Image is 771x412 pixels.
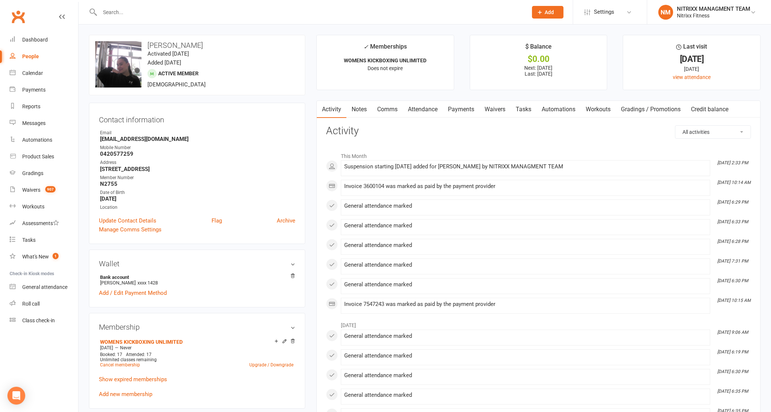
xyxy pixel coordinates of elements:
[100,181,295,187] strong: N2755
[99,391,152,398] a: Add new membership
[686,101,734,118] a: Credit balance
[344,57,427,63] strong: WOMENS KICKBOXING UNLIMITED
[99,273,295,287] li: [PERSON_NAME]
[10,115,78,132] a: Messages
[344,262,707,268] div: General attendance marked
[99,225,162,234] a: Manage Comms Settings
[22,220,59,226] div: Assessments
[673,74,711,80] a: view attendance
[100,159,295,166] div: Address
[137,280,158,286] span: xxxx 1428
[344,281,707,288] div: General attendance marked
[10,279,78,296] a: General attendance kiosk mode
[100,345,113,350] span: [DATE]
[677,42,707,55] div: Last visit
[344,183,707,189] div: Invoice 3600104 was marked as paid by the payment provider
[99,376,167,383] a: Show expired memberships
[100,339,183,345] a: WOMENS KICKBOXING UNLIMITED
[677,12,750,19] div: Nitrixx Fitness
[22,120,46,126] div: Messages
[100,151,295,157] strong: 0420577259
[10,182,78,198] a: Waivers 907
[344,372,707,379] div: General attendance marked
[717,160,748,165] i: [DATE] 2:33 PM
[364,43,369,50] i: ✓
[22,284,67,290] div: General attendance
[99,289,167,297] a: Add / Edit Payment Method
[477,65,601,77] p: Next: [DATE] Last: [DATE]
[22,87,46,93] div: Payments
[326,317,751,329] li: [DATE]
[532,6,564,19] button: Add
[22,53,39,59] div: People
[10,296,78,312] a: Roll call
[22,154,54,159] div: Product Sales
[10,198,78,215] a: Workouts
[99,260,295,268] h3: Wallet
[677,6,750,12] div: NITRIXX MANAGMENT TEAM
[100,144,295,151] div: Mobile Number
[95,41,299,49] h3: [PERSON_NAME]
[100,174,295,181] div: Member Number
[22,254,49,260] div: What's New
[98,345,295,351] div: —
[126,352,152,357] span: Attended: 17
[344,223,707,229] div: General attendance marked
[9,7,27,26] a: Clubworx
[147,59,181,66] time: Added [DATE]
[10,32,78,48] a: Dashboard
[717,330,748,335] i: [DATE] 9:06 AM
[344,392,707,398] div: General attendance marked
[616,101,686,118] a: Gradings / Promotions
[364,42,407,56] div: Memberships
[630,65,754,73] div: [DATE]
[22,70,43,76] div: Calendar
[22,237,36,243] div: Tasks
[545,9,554,15] span: Add
[22,204,44,210] div: Workouts
[344,301,707,307] div: Invoice 7547243 was marked as paid by the payment provider
[10,82,78,98] a: Payments
[100,129,295,136] div: Email
[717,239,748,244] i: [DATE] 6:28 PM
[630,55,754,63] div: [DATE]
[10,98,78,115] a: Reports
[212,216,222,225] a: Flag
[717,180,751,185] i: [DATE] 10:14 AM
[10,232,78,248] a: Tasks
[277,216,295,225] a: Archive
[717,278,748,283] i: [DATE] 6:30 PM
[100,166,295,172] strong: [STREET_ADDRESS]
[99,113,295,124] h3: Contact information
[344,333,707,339] div: General attendance marked
[479,101,511,118] a: Waivers
[100,362,140,367] a: Cancel membership
[344,353,707,359] div: General attendance marked
[100,136,295,142] strong: [EMAIL_ADDRESS][DOMAIN_NAME]
[326,125,751,137] h3: Activity
[403,101,443,118] a: Attendance
[344,203,707,209] div: General attendance marked
[717,349,748,355] i: [DATE] 6:19 PM
[477,55,601,63] div: $0.00
[147,81,206,88] span: [DEMOGRAPHIC_DATA]
[10,132,78,148] a: Automations
[10,248,78,265] a: What's New1
[22,37,48,43] div: Dashboard
[100,204,295,211] div: Location
[368,65,403,71] span: Does not expire
[147,50,189,57] time: Activated [DATE]
[717,298,751,303] i: [DATE] 10:15 AM
[98,7,523,17] input: Search...
[100,195,295,202] strong: [DATE]
[594,4,614,20] span: Settings
[344,164,707,170] div: Suspension starting [DATE] added for [PERSON_NAME] by NITRIXX MANAGMENT TEAM
[581,101,616,118] a: Workouts
[45,186,56,192] span: 907
[7,387,25,405] div: Open Intercom Messenger
[443,101,479,118] a: Payments
[10,65,78,82] a: Calendar
[10,312,78,329] a: Class kiosk mode
[658,5,673,20] div: NM
[717,389,748,394] i: [DATE] 6:35 PM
